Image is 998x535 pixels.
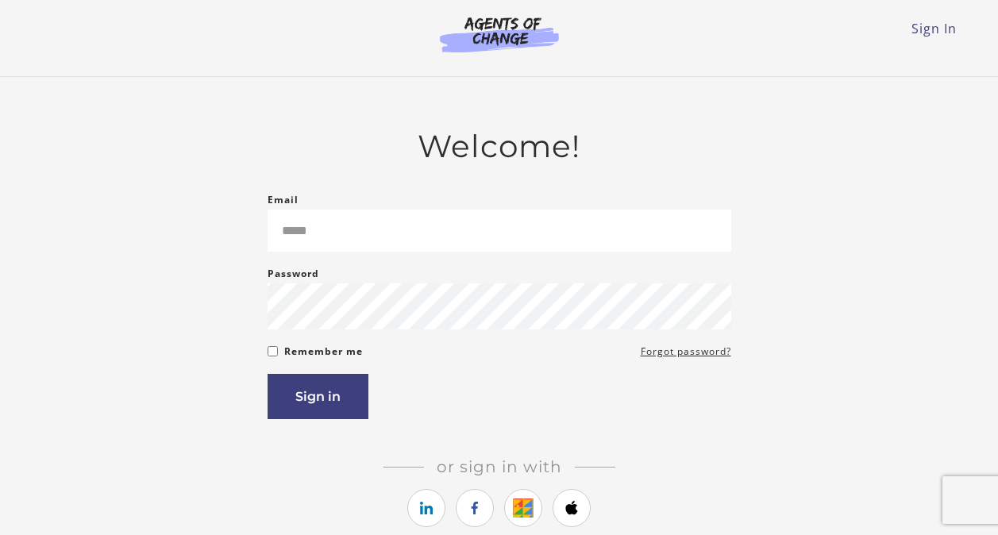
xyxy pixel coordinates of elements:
a: https://courses.thinkific.com/users/auth/facebook?ss%5Breferral%5D=&ss%5Buser_return_to%5D=&ss%5B... [456,489,494,527]
img: Agents of Change Logo [423,16,576,52]
h2: Welcome! [268,128,731,165]
a: https://courses.thinkific.com/users/auth/linkedin?ss%5Breferral%5D=&ss%5Buser_return_to%5D=&ss%5B... [407,489,445,527]
label: Remember me [284,342,363,361]
label: Password [268,264,319,283]
span: Or sign in with [424,457,575,476]
a: Sign In [911,20,957,37]
a: Forgot password? [641,342,731,361]
button: Sign in [268,374,368,419]
label: Email [268,191,299,210]
a: https://courses.thinkific.com/users/auth/apple?ss%5Breferral%5D=&ss%5Buser_return_to%5D=&ss%5Bvis... [553,489,591,527]
a: https://courses.thinkific.com/users/auth/google?ss%5Breferral%5D=&ss%5Buser_return_to%5D=&ss%5Bvi... [504,489,542,527]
